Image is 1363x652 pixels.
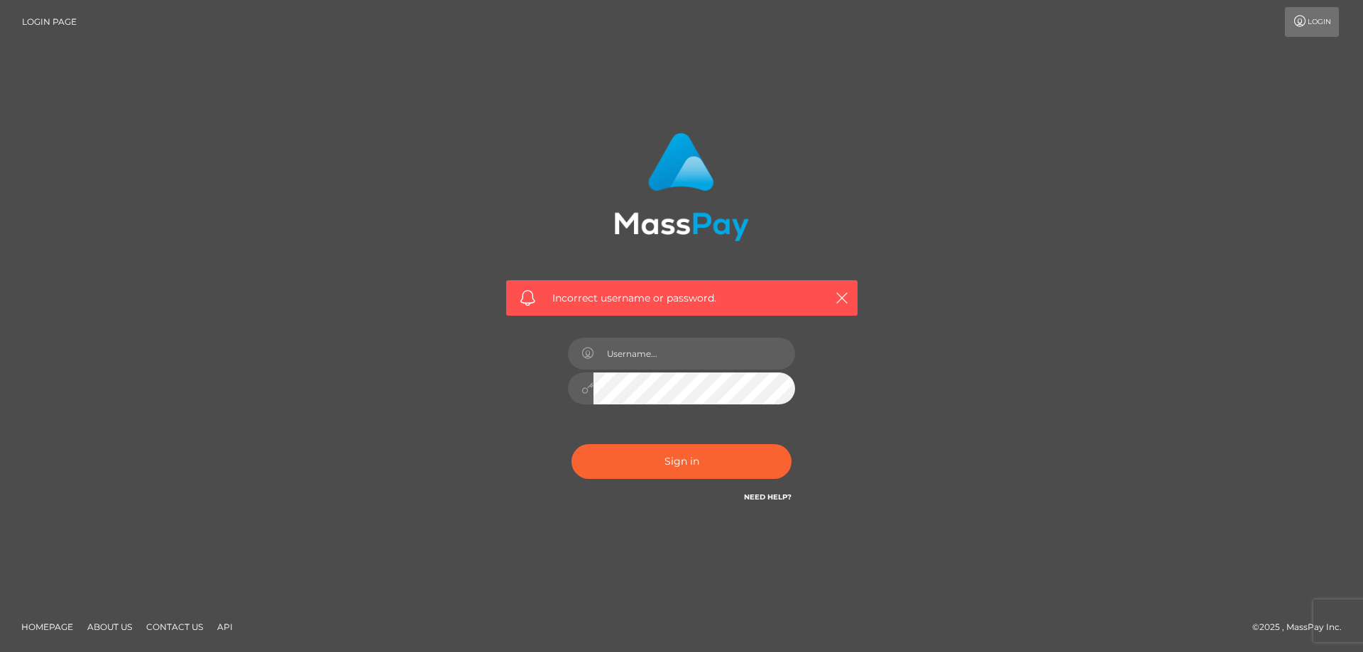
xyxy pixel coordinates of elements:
[744,492,792,502] a: Need Help?
[614,133,749,241] img: MassPay Login
[212,616,239,638] a: API
[16,616,79,638] a: Homepage
[22,7,77,37] a: Login Page
[593,338,795,370] input: Username...
[571,444,792,479] button: Sign in
[141,616,209,638] a: Contact Us
[552,291,811,306] span: Incorrect username or password.
[1252,619,1352,635] div: © 2025 , MassPay Inc.
[1285,7,1339,37] a: Login
[82,616,138,638] a: About Us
